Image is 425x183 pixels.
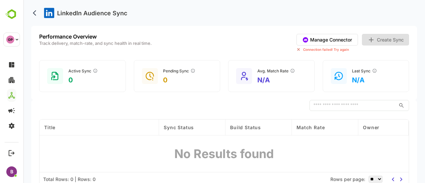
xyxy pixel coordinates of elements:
div: Avg. Match Rate [234,68,272,73]
button: Average percentage of contacts/companies LinkedIn successfully matched. [267,68,272,73]
div: No Results found [141,146,261,172]
span: Build Status [207,125,238,130]
span: Rows per page: [307,176,342,182]
p: 0 [45,76,75,84]
span: Owner [340,125,356,130]
p: Track delivery, match-rate, and sync health in real time. [16,41,128,46]
p: 0 [140,76,172,84]
button: Audiences still in ‘Building’ or ‘Updating’ for more than 24 hours. [167,68,172,73]
img: BambooboxLogoMark.f1c84d78b4c51b1a7b5f700c9845e183.svg [3,8,20,21]
span: Match Rate [273,125,301,130]
div: OP [6,36,14,44]
p: N/A [329,76,354,84]
div: Total Rows: 0 | Rows: 0 [20,176,72,182]
span: Title [21,125,32,130]
div: Pending Sync [140,68,172,73]
p: Performance Overview [16,34,128,39]
button: Manage Connector [273,34,335,46]
button: Audiences in ‘Ready’ status and actively receiving ad delivery. [69,68,75,73]
button: Create Sync [339,34,386,46]
button: Time since the most recent batch update. [349,68,354,73]
div: Active Sync [45,68,75,73]
p: N/A [234,76,272,84]
p: LinkedIn Audience Sync [34,10,104,17]
div: B [6,166,17,177]
div: Last Sync [329,68,354,73]
button: Logout [7,148,16,157]
div: Connection failed! Try again [273,47,326,51]
button: back [8,8,18,18]
span: Sync Status [140,125,171,130]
